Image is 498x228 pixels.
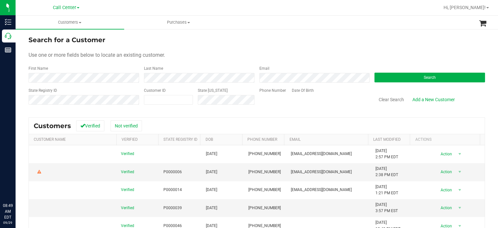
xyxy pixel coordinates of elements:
span: Verified [121,151,134,157]
span: Search for a Customer [29,36,105,44]
a: DOB [206,137,213,142]
label: Date Of Birth [292,88,314,93]
span: Verified [121,205,134,211]
span: Action [435,186,456,195]
a: Last Modified [373,137,401,142]
inline-svg: Inventory [5,19,11,25]
a: Email [290,137,301,142]
span: Use one or more fields below to locate an existing customer. [29,52,165,58]
span: [EMAIL_ADDRESS][DOMAIN_NAME] [291,151,352,157]
span: [DATE] 3:57 PM EST [375,202,398,214]
p: 08:49 AM EDT [3,203,13,220]
span: [EMAIL_ADDRESS][DOMAIN_NAME] [291,187,352,193]
p: 09/29 [3,220,13,225]
span: select [456,150,464,159]
a: Customer Name [34,137,66,142]
span: Verified [121,187,134,193]
span: [PHONE_NUMBER] [248,169,281,175]
span: [EMAIL_ADDRESS][DOMAIN_NAME] [291,169,352,175]
label: State [US_STATE] [198,88,228,93]
label: Phone Number [259,88,286,93]
span: [DATE] [206,169,217,175]
label: State Registry ID [29,88,57,93]
a: Add a New Customer [408,94,459,105]
span: Action [435,167,456,176]
span: P0000039 [163,205,182,211]
span: Call Center [53,5,76,10]
span: P0000014 [163,187,182,193]
span: select [456,203,464,212]
a: Customers [16,16,124,29]
label: First Name [29,66,48,71]
span: Action [435,150,456,159]
span: [DATE] 2:57 PM EDT [375,148,398,160]
inline-svg: Reports [5,47,11,53]
span: [DATE] 1:21 PM EDT [375,184,398,196]
button: Not verified [111,120,142,131]
button: Clear Search [374,94,408,105]
span: Hi, [PERSON_NAME]! [444,5,486,10]
inline-svg: Call Center [5,33,11,39]
span: Search [424,75,436,80]
span: [PHONE_NUMBER] [248,187,281,193]
div: Actions [415,137,478,142]
span: select [456,186,464,195]
a: Purchases [124,16,233,29]
span: [DATE] [206,187,217,193]
span: [DATE] [206,205,217,211]
span: Purchases [124,19,232,25]
span: [DATE] [206,151,217,157]
span: Action [435,203,456,212]
span: Customers [34,122,71,130]
span: select [456,167,464,176]
label: Last Name [144,66,163,71]
label: Email [259,66,269,71]
button: Search [374,73,485,82]
span: Customers [16,19,124,25]
span: [DATE] 2:38 PM EDT [375,166,398,178]
span: Verified [121,169,134,175]
a: State Registry Id [163,137,197,142]
a: Verified [122,137,138,142]
div: Warning - Level 2 [36,169,42,175]
button: Verified [76,120,104,131]
span: [PHONE_NUMBER] [248,205,281,211]
a: Phone Number [247,137,277,142]
span: P0000006 [163,169,182,175]
span: [PHONE_NUMBER] [248,151,281,157]
label: Customer ID [144,88,166,93]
